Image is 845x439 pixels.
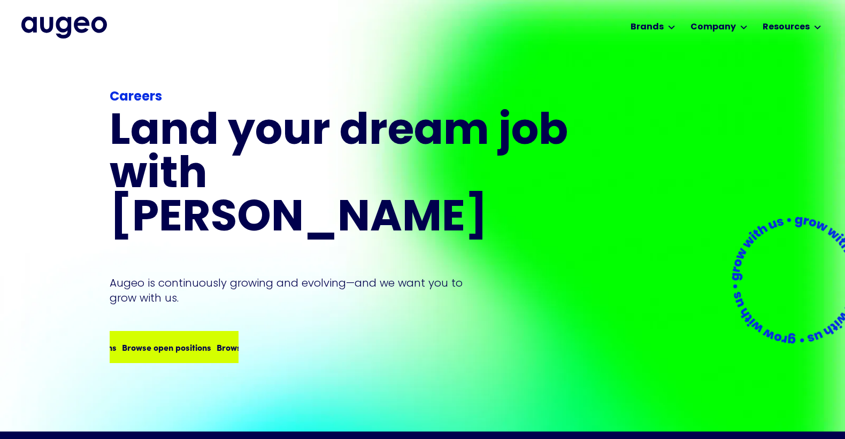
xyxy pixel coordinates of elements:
[110,275,478,305] p: Augeo is continuously growing and evolving—and we want you to grow with us.
[110,91,162,104] strong: Careers
[114,341,203,353] div: Browse open positions
[690,21,736,34] div: Company
[110,111,572,241] h1: Land your dream job﻿ with [PERSON_NAME]
[21,17,107,38] img: Augeo's full logo in midnight blue.
[763,21,810,34] div: Resources
[209,341,298,353] div: Browse open positions
[21,17,107,38] a: home
[110,331,239,363] a: Browse open positionsBrowse open positions
[631,21,664,34] div: Brands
